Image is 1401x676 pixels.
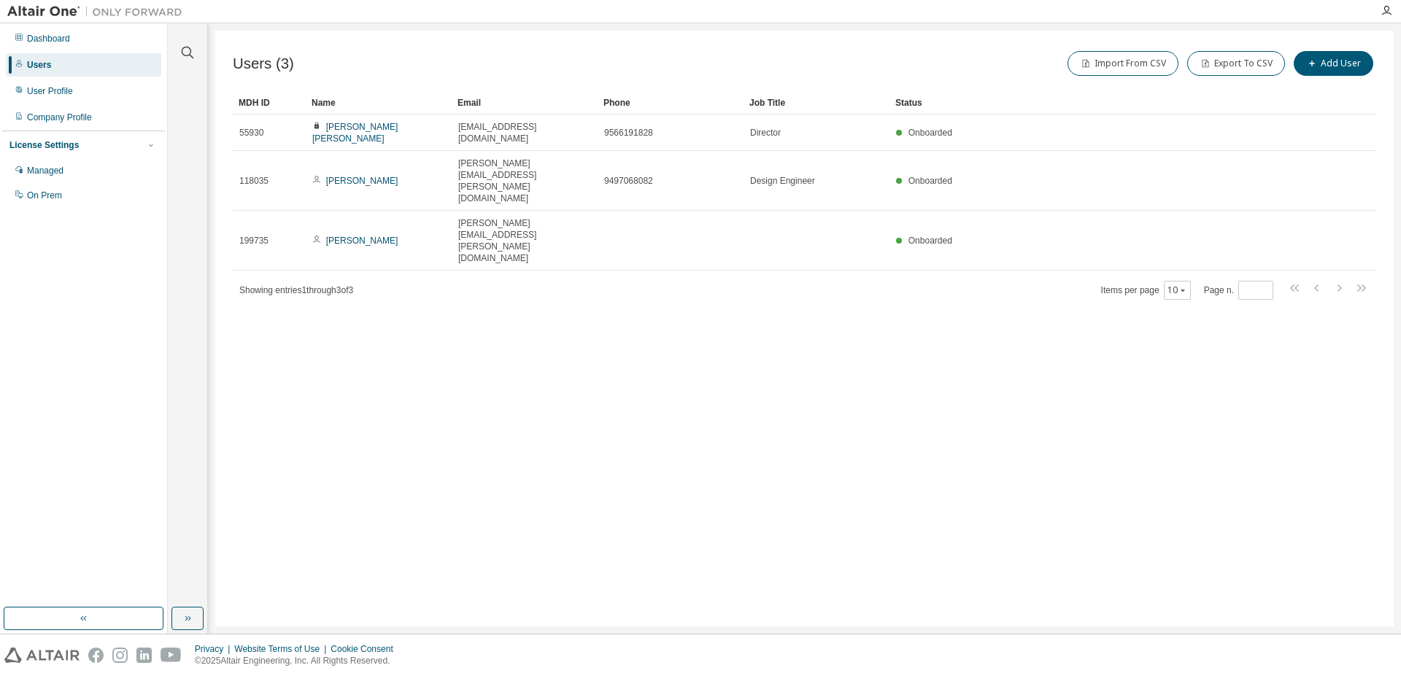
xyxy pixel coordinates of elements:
[458,217,591,264] span: [PERSON_NAME][EMAIL_ADDRESS][PERSON_NAME][DOMAIN_NAME]
[1294,51,1373,76] button: Add User
[239,91,300,114] div: MDH ID
[1068,51,1178,76] button: Import From CSV
[239,285,353,295] span: Showing entries 1 through 3 of 3
[458,91,592,114] div: Email
[750,175,815,187] span: Design Engineer
[161,648,182,663] img: youtube.svg
[458,158,591,204] span: [PERSON_NAME][EMAIL_ADDRESS][PERSON_NAME][DOMAIN_NAME]
[4,648,80,663] img: altair_logo.svg
[326,236,398,246] a: [PERSON_NAME]
[1204,281,1273,300] span: Page n.
[1187,51,1285,76] button: Export To CSV
[239,175,269,187] span: 118035
[750,127,781,139] span: Director
[27,85,73,97] div: User Profile
[749,91,884,114] div: Job Title
[908,128,952,138] span: Onboarded
[331,643,401,655] div: Cookie Consent
[233,55,294,72] span: Users (3)
[7,4,190,19] img: Altair One
[27,190,62,201] div: On Prem
[234,643,331,655] div: Website Terms of Use
[27,33,70,44] div: Dashboard
[136,648,152,663] img: linkedin.svg
[27,165,63,176] div: Managed
[9,139,79,151] div: License Settings
[895,91,1300,114] div: Status
[1101,281,1191,300] span: Items per page
[603,91,738,114] div: Phone
[312,122,398,144] a: [PERSON_NAME] [PERSON_NAME]
[908,236,952,246] span: Onboarded
[239,127,263,139] span: 55930
[27,112,92,123] div: Company Profile
[1167,284,1187,296] button: 10
[112,648,128,663] img: instagram.svg
[195,643,234,655] div: Privacy
[604,175,653,187] span: 9497068082
[88,648,104,663] img: facebook.svg
[239,235,269,246] span: 199735
[326,176,398,186] a: [PERSON_NAME]
[458,121,591,144] span: [EMAIL_ADDRESS][DOMAIN_NAME]
[604,127,653,139] span: 9566191828
[908,176,952,186] span: Onboarded
[312,91,446,114] div: Name
[195,655,402,667] p: © 2025 Altair Engineering, Inc. All Rights Reserved.
[27,59,51,71] div: Users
